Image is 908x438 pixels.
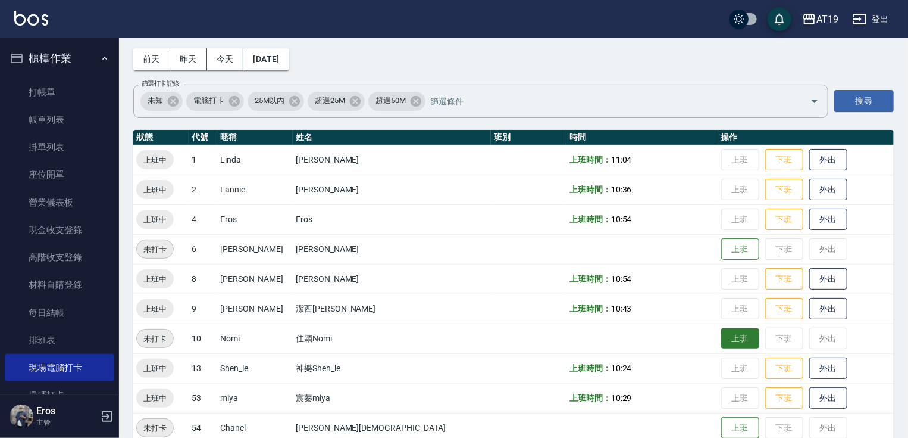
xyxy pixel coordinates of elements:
[5,381,114,409] a: 掃碼打卡
[566,130,718,145] th: 時間
[207,48,244,70] button: 今天
[5,216,114,244] a: 現金收支登錄
[293,145,491,175] td: [PERSON_NAME]
[293,353,491,383] td: 神樂Shen_le
[809,209,847,231] button: 外出
[308,92,365,111] div: 超過25M
[217,294,293,324] td: [PERSON_NAME]
[611,155,632,164] span: 11:04
[611,274,632,284] span: 10:54
[293,234,491,264] td: [PERSON_NAME]
[368,92,425,111] div: 超過50M
[809,387,847,409] button: 外出
[217,204,293,234] td: Eros
[136,362,174,375] span: 上班中
[569,364,611,373] b: 上班時間：
[569,304,611,313] b: 上班時間：
[137,333,173,345] span: 未打卡
[137,422,173,434] span: 未打卡
[569,393,611,403] b: 上班時間：
[805,92,824,111] button: Open
[5,189,114,216] a: 營業儀表板
[5,299,114,327] a: 每日結帳
[186,95,231,107] span: 電腦打卡
[797,7,843,32] button: AT19
[217,324,293,353] td: Nomi
[611,364,632,373] span: 10:24
[133,130,189,145] th: 狀態
[136,303,174,315] span: 上班中
[217,145,293,175] td: Linda
[721,238,759,260] button: 上班
[189,130,217,145] th: 代號
[765,358,803,380] button: 下班
[809,149,847,171] button: 外出
[136,184,174,196] span: 上班中
[136,392,174,405] span: 上班中
[217,175,293,204] td: Lannie
[189,264,217,294] td: 8
[243,48,289,70] button: [DATE]
[5,43,114,74] button: 櫃檯作業
[217,234,293,264] td: [PERSON_NAME]
[721,328,759,349] button: 上班
[170,48,207,70] button: 昨天
[189,353,217,383] td: 13
[308,95,352,107] span: 超過25M
[293,324,491,353] td: 佳穎Nomi
[5,244,114,271] a: 高階收支登錄
[611,185,632,194] span: 10:36
[569,274,611,284] b: 上班時間：
[5,271,114,299] a: 材料自購登錄
[186,92,244,111] div: 電腦打卡
[189,234,217,264] td: 6
[768,7,791,31] button: save
[217,383,293,413] td: miya
[140,95,170,107] span: 未知
[293,175,491,204] td: [PERSON_NAME]
[765,209,803,231] button: 下班
[189,294,217,324] td: 9
[765,179,803,201] button: 下班
[816,12,838,27] div: AT19
[293,264,491,294] td: [PERSON_NAME]
[189,383,217,413] td: 53
[136,154,174,166] span: 上班中
[809,179,847,201] button: 外出
[293,130,491,145] th: 姓名
[10,405,33,428] img: Person
[809,358,847,380] button: 外出
[248,95,292,107] span: 25M以內
[809,298,847,320] button: 外出
[569,215,611,224] b: 上班時間：
[491,130,566,145] th: 班別
[36,417,97,428] p: 主管
[140,92,183,111] div: 未知
[14,11,48,26] img: Logo
[5,327,114,354] a: 排班表
[136,273,174,285] span: 上班中
[189,204,217,234] td: 4
[368,95,413,107] span: 超過50M
[136,213,174,226] span: 上班中
[611,215,632,224] span: 10:54
[765,387,803,409] button: 下班
[248,92,305,111] div: 25M以內
[5,161,114,188] a: 座位開單
[765,149,803,171] button: 下班
[142,79,179,88] label: 篩選打卡記錄
[293,204,491,234] td: Eros
[569,155,611,164] b: 上班時間：
[293,294,491,324] td: 潔西[PERSON_NAME]
[718,130,894,145] th: 操作
[611,304,632,313] span: 10:43
[427,91,790,111] input: 篩選條件
[189,175,217,204] td: 2
[5,106,114,133] a: 帳單列表
[189,324,217,353] td: 10
[834,90,894,112] button: 搜尋
[848,8,894,30] button: 登出
[293,383,491,413] td: 宸蓁miya
[133,48,170,70] button: 前天
[5,354,114,381] a: 現場電腦打卡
